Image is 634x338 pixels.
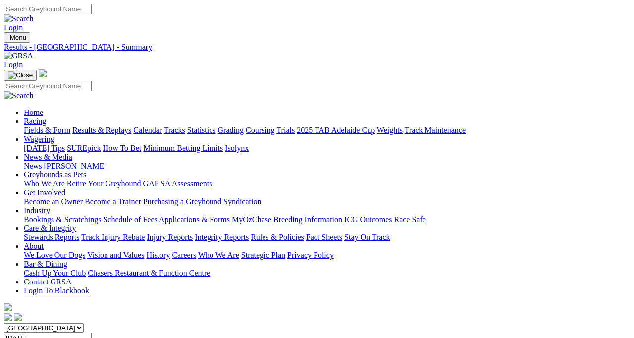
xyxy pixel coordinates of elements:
[103,144,142,152] a: How To Bet
[24,206,50,215] a: Industry
[306,233,342,241] a: Fact Sheets
[24,269,630,278] div: Bar & Dining
[24,233,630,242] div: Care & Integrity
[4,43,630,52] a: Results - [GEOGRAPHIC_DATA] - Summary
[344,233,390,241] a: Stay On Track
[24,215,630,224] div: Industry
[4,32,30,43] button: Toggle navigation
[24,144,630,153] div: Wagering
[24,162,42,170] a: News
[24,162,630,170] div: News & Media
[218,126,244,134] a: Grading
[24,251,630,260] div: About
[195,233,249,241] a: Integrity Reports
[232,215,271,224] a: MyOzChase
[223,197,261,206] a: Syndication
[4,4,92,14] input: Search
[4,313,12,321] img: facebook.svg
[24,135,54,143] a: Wagering
[24,197,83,206] a: Become an Owner
[4,23,23,32] a: Login
[87,251,144,259] a: Vision and Values
[344,215,392,224] a: ICG Outcomes
[8,71,33,79] img: Close
[24,197,630,206] div: Get Involved
[24,224,76,232] a: Care & Integrity
[24,179,65,188] a: Who We Are
[4,70,37,81] button: Toggle navigation
[24,108,43,116] a: Home
[24,126,70,134] a: Fields & Form
[10,34,26,41] span: Menu
[164,126,185,134] a: Tracks
[4,91,34,100] img: Search
[88,269,210,277] a: Chasers Restaurant & Function Centre
[273,215,342,224] a: Breeding Information
[4,60,23,69] a: Login
[187,126,216,134] a: Statistics
[72,126,131,134] a: Results & Replays
[81,233,145,241] a: Track Injury Rebate
[24,278,71,286] a: Contact GRSA
[4,303,12,311] img: logo-grsa-white.png
[24,233,79,241] a: Stewards Reports
[143,179,212,188] a: GAP SA Assessments
[225,144,249,152] a: Isolynx
[4,81,92,91] input: Search
[39,69,47,77] img: logo-grsa-white.png
[67,179,141,188] a: Retire Your Greyhound
[24,269,86,277] a: Cash Up Your Club
[133,126,162,134] a: Calendar
[14,313,22,321] img: twitter.svg
[146,251,170,259] a: History
[24,170,86,179] a: Greyhounds as Pets
[147,233,193,241] a: Injury Reports
[143,197,221,206] a: Purchasing a Greyhound
[44,162,106,170] a: [PERSON_NAME]
[159,215,230,224] a: Applications & Forms
[24,251,85,259] a: We Love Our Dogs
[24,126,630,135] div: Racing
[251,233,304,241] a: Rules & Policies
[24,286,89,295] a: Login To Blackbook
[24,215,101,224] a: Bookings & Scratchings
[246,126,275,134] a: Coursing
[4,14,34,23] img: Search
[276,126,295,134] a: Trials
[241,251,285,259] a: Strategic Plan
[172,251,196,259] a: Careers
[4,52,33,60] img: GRSA
[24,188,65,197] a: Get Involved
[24,153,72,161] a: News & Media
[287,251,334,259] a: Privacy Policy
[24,144,65,152] a: [DATE] Tips
[67,144,101,152] a: SUREpick
[24,117,46,125] a: Racing
[85,197,141,206] a: Become a Trainer
[103,215,157,224] a: Schedule of Fees
[24,179,630,188] div: Greyhounds as Pets
[405,126,466,134] a: Track Maintenance
[394,215,425,224] a: Race Safe
[198,251,239,259] a: Who We Are
[24,260,67,268] a: Bar & Dining
[377,126,403,134] a: Weights
[143,144,223,152] a: Minimum Betting Limits
[24,242,44,250] a: About
[297,126,375,134] a: 2025 TAB Adelaide Cup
